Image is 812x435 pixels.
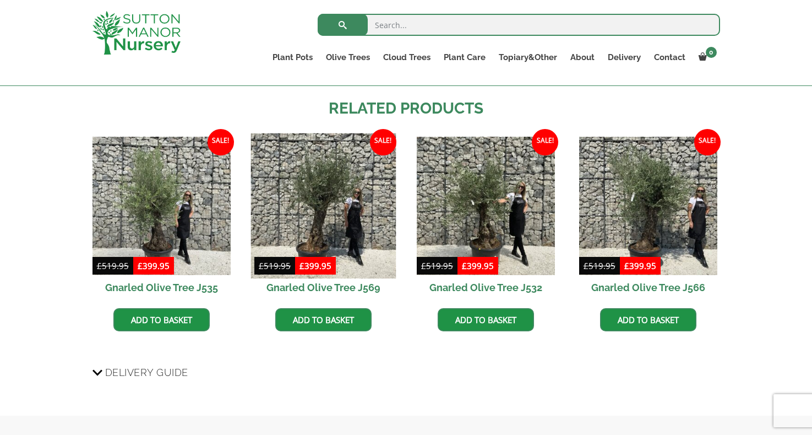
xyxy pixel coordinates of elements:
a: Cloud Trees [377,50,437,65]
a: Add to basket: “Gnarled Olive Tree J532” [438,308,534,331]
input: Search... [318,14,720,36]
a: Sale! Gnarled Olive Tree J569 [254,137,393,300]
bdi: 399.95 [462,260,494,271]
h2: Related products [92,97,720,120]
a: Contact [647,50,692,65]
a: Olive Trees [319,50,377,65]
span: Sale! [208,129,234,155]
a: Plant Pots [266,50,319,65]
h2: Gnarled Olive Tree J566 [579,275,717,300]
span: £ [462,260,467,271]
img: logo [92,11,181,55]
bdi: 519.95 [97,260,129,271]
img: Gnarled Olive Tree J532 [417,137,555,275]
a: Sale! Gnarled Olive Tree J535 [92,137,231,300]
span: £ [259,260,264,271]
a: Plant Care [437,50,492,65]
bdi: 519.95 [421,260,453,271]
img: Gnarled Olive Tree J569 [251,133,396,278]
span: £ [138,260,143,271]
span: Sale! [370,129,396,155]
bdi: 399.95 [299,260,331,271]
a: Sale! Gnarled Olive Tree J532 [417,137,555,300]
a: 0 [692,50,720,65]
span: £ [299,260,304,271]
h2: Gnarled Olive Tree J535 [92,275,231,300]
img: Gnarled Olive Tree J566 [579,137,717,275]
a: Sale! Gnarled Olive Tree J566 [579,137,717,300]
a: Topiary&Other [492,50,564,65]
bdi: 519.95 [259,260,291,271]
bdi: 399.95 [138,260,170,271]
h2: Gnarled Olive Tree J569 [254,275,393,300]
span: 0 [706,47,717,58]
span: Sale! [694,129,721,155]
bdi: 399.95 [624,260,656,271]
span: £ [624,260,629,271]
a: Add to basket: “Gnarled Olive Tree J569” [275,308,372,331]
span: Sale! [532,129,558,155]
a: Delivery [601,50,647,65]
a: Add to basket: “Gnarled Olive Tree J566” [600,308,696,331]
span: £ [97,260,102,271]
a: About [564,50,601,65]
img: Gnarled Olive Tree J535 [92,137,231,275]
span: £ [421,260,426,271]
h2: Gnarled Olive Tree J532 [417,275,555,300]
span: £ [584,260,588,271]
span: Delivery Guide [105,362,188,383]
bdi: 519.95 [584,260,615,271]
a: Add to basket: “Gnarled Olive Tree J535” [113,308,210,331]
